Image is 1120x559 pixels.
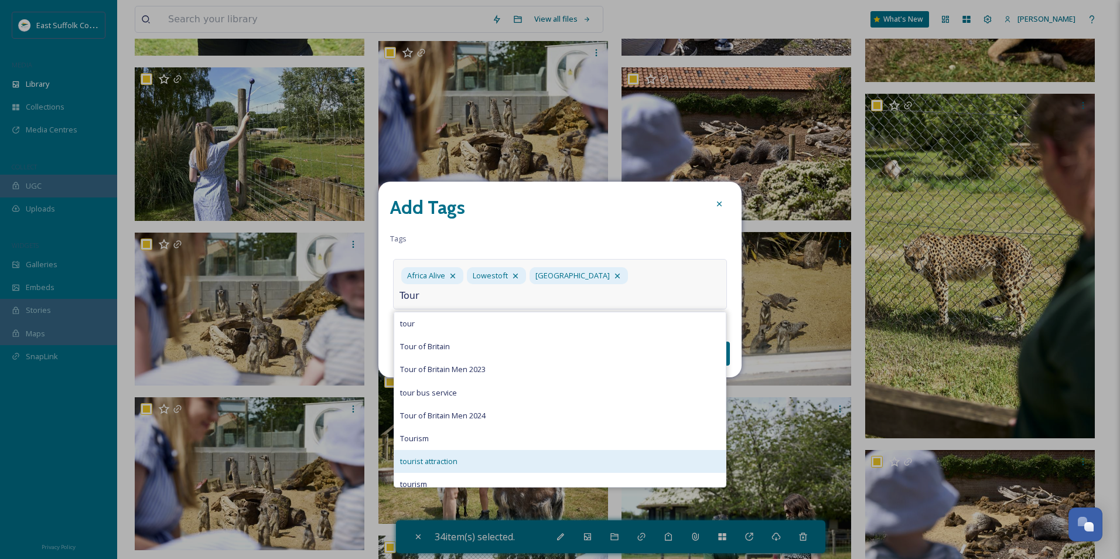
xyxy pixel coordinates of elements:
button: Open Chat [1068,507,1102,541]
span: tour bus service [400,387,457,398]
span: [GEOGRAPHIC_DATA] [535,270,610,281]
span: Africa Alive [407,270,445,281]
span: tourism [400,479,427,490]
span: Lowestoft [473,270,508,281]
h2: Add Tags [390,193,465,221]
span: tourist attraction [400,456,457,467]
span: Tourism [400,433,429,444]
span: tour [400,318,415,329]
span: Tags [390,233,407,244]
input: Type your tags here [399,289,517,303]
span: Tour of Britain Men 2024 [400,410,486,421]
span: Tour of Britain Men 2023 [400,364,486,375]
span: Tour of Britain [400,341,450,352]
